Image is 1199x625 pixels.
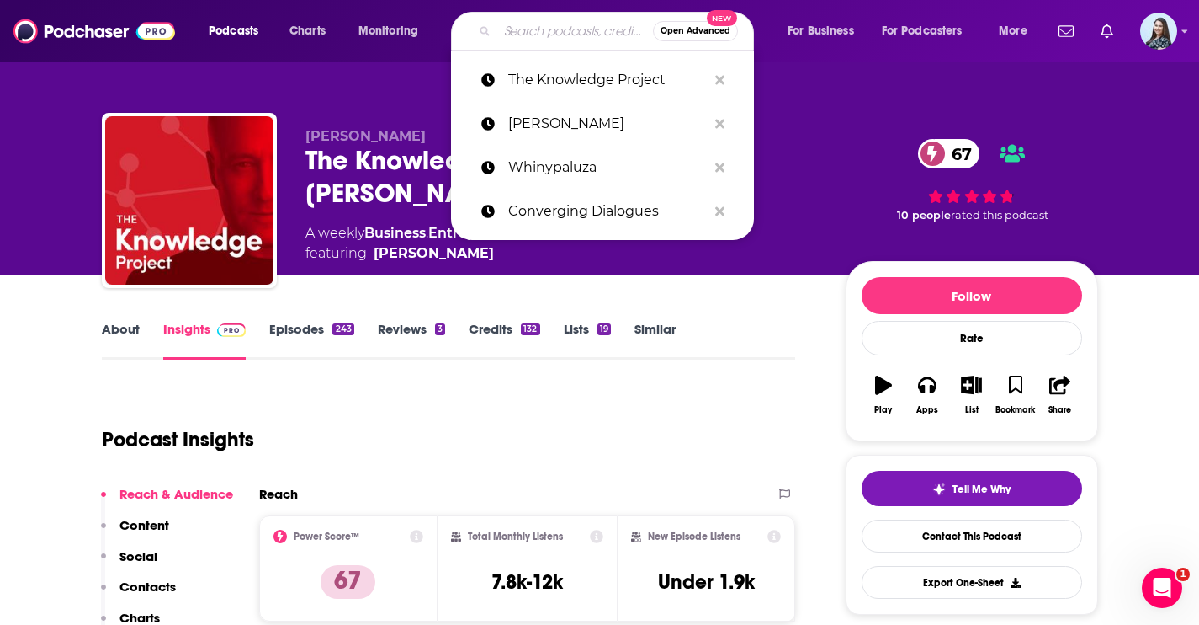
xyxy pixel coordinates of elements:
[1140,13,1177,50] button: Show profile menu
[332,323,353,335] div: 243
[707,10,737,26] span: New
[119,517,169,533] p: Content
[508,190,707,233] p: Converging Dialogues
[305,223,668,264] div: A weekly podcast
[467,12,770,51] div: Search podcasts, credits, & more...
[995,405,1035,415] div: Bookmark
[269,321,353,360] a: Episodes243
[597,323,611,335] div: 19
[788,19,854,43] span: For Business
[874,405,892,415] div: Play
[634,321,676,360] a: Similar
[918,139,980,168] a: 67
[163,321,247,360] a: InsightsPodchaser Pro
[999,19,1027,43] span: More
[374,243,494,264] a: Shane Parrish
[451,146,754,190] a: Whinypaluza
[916,405,938,415] div: Apps
[508,146,707,190] p: Whinypaluza
[451,58,754,102] a: The Knowledge Project
[451,190,754,233] a: Converging Dialogues
[1094,17,1120,45] a: Show notifications dropdown
[871,18,987,45] button: open menu
[508,102,707,146] p: Moira Gunn
[949,365,993,425] button: List
[658,569,755,595] h3: Under 1.9k
[508,58,707,102] p: The Knowledge Project
[564,321,611,360] a: Lists19
[1037,365,1081,425] button: Share
[217,323,247,337] img: Podchaser Pro
[648,531,740,542] h2: New Episode Listens
[259,486,298,502] h2: Reach
[102,321,140,360] a: About
[952,483,1011,496] span: Tell Me Why
[101,486,233,517] button: Reach & Audience
[435,323,445,335] div: 3
[364,225,426,241] a: Business
[209,19,258,43] span: Podcasts
[897,209,951,222] span: 10 people
[862,566,1082,599] button: Export One-Sheet
[862,520,1082,553] a: Contact This Podcast
[119,579,176,595] p: Contacts
[521,323,539,335] div: 132
[862,471,1082,506] button: tell me why sparkleTell Me Why
[289,19,326,43] span: Charts
[846,128,1098,233] div: 67 10 peoplerated this podcast
[661,27,730,35] span: Open Advanced
[653,21,738,41] button: Open AdvancedNew
[279,18,336,45] a: Charts
[862,277,1082,314] button: Follow
[882,19,963,43] span: For Podcasters
[451,102,754,146] a: [PERSON_NAME]
[862,365,905,425] button: Play
[862,321,1082,355] div: Rate
[776,18,875,45] button: open menu
[491,569,563,595] h3: 7.8k-12k
[101,548,157,580] button: Social
[965,405,979,415] div: List
[347,18,440,45] button: open menu
[932,483,946,496] img: tell me why sparkle
[428,225,523,241] a: Entrepreneur
[378,321,445,360] a: Reviews3
[1142,568,1182,608] iframe: Intercom live chat
[102,427,254,452] h1: Podcast Insights
[497,18,653,45] input: Search podcasts, credits, & more...
[294,531,359,542] h2: Power Score™
[469,321,539,360] a: Credits132
[994,365,1037,425] button: Bookmark
[1176,568,1190,581] span: 1
[951,209,1048,222] span: rated this podcast
[549,225,614,241] a: Investing
[197,18,280,45] button: open menu
[1048,405,1071,415] div: Share
[101,517,169,548] button: Content
[305,128,426,144] span: [PERSON_NAME]
[119,486,233,502] p: Reach & Audience
[13,15,175,47] img: Podchaser - Follow, Share and Rate Podcasts
[358,19,418,43] span: Monitoring
[468,531,563,542] h2: Total Monthly Listens
[426,225,428,241] span: ,
[905,365,949,425] button: Apps
[935,139,980,168] span: 67
[1140,13,1177,50] img: User Profile
[119,548,157,564] p: Social
[1140,13,1177,50] span: Logged in as brookefortierpr
[523,225,549,241] span: and
[305,243,668,264] span: featuring
[987,18,1048,45] button: open menu
[101,579,176,610] button: Contacts
[321,565,375,599] p: 67
[105,116,273,285] img: The Knowledge Project with Shane Parrish
[1052,17,1080,45] a: Show notifications dropdown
